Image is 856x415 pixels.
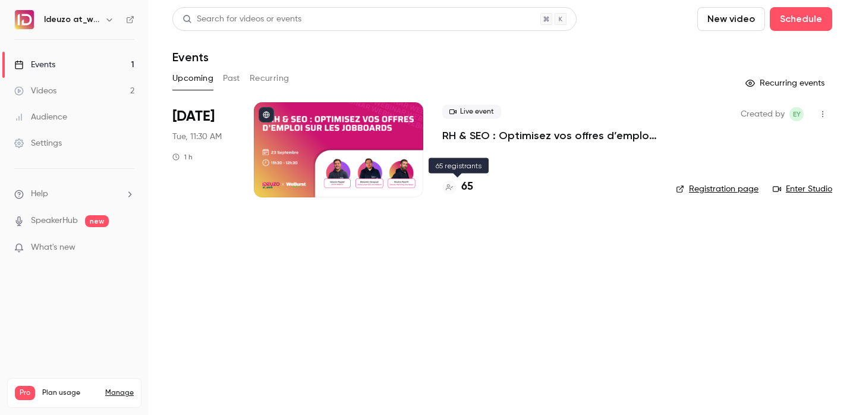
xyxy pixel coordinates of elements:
div: Audience [14,111,67,123]
div: Videos [14,85,56,97]
div: Events [14,59,55,71]
a: Registration page [676,183,759,195]
span: new [85,215,109,227]
a: SpeakerHub [31,215,78,227]
div: Search for videos or events [182,13,301,26]
img: Ideuzo at_work [15,10,34,29]
a: Enter Studio [773,183,832,195]
h4: 65 [461,179,473,195]
span: Plan usage [42,388,98,398]
span: Pro [15,386,35,400]
span: [DATE] [172,107,215,126]
button: Recurring events [740,74,832,93]
a: 65 [442,179,473,195]
span: Live event [442,105,501,119]
button: Upcoming [172,69,213,88]
a: RH & SEO : Optimisez vos offres d’emploi sur les jobboards [442,128,657,143]
button: New video [697,7,765,31]
button: Schedule [770,7,832,31]
span: Created by [741,107,785,121]
span: EY [793,107,801,121]
a: Manage [105,388,134,398]
iframe: Noticeable Trigger [120,243,134,253]
span: Eva Yahiaoui [789,107,804,121]
span: Help [31,188,48,200]
button: Past [223,69,240,88]
h1: Events [172,50,209,64]
h6: Ideuzo at_work [44,14,100,26]
span: What's new [31,241,75,254]
span: Tue, 11:30 AM [172,131,222,143]
li: help-dropdown-opener [14,188,134,200]
div: Sep 23 Tue, 11:30 AM (Europe/Madrid) [172,102,235,197]
button: Recurring [250,69,289,88]
div: Settings [14,137,62,149]
div: 1 h [172,152,193,162]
